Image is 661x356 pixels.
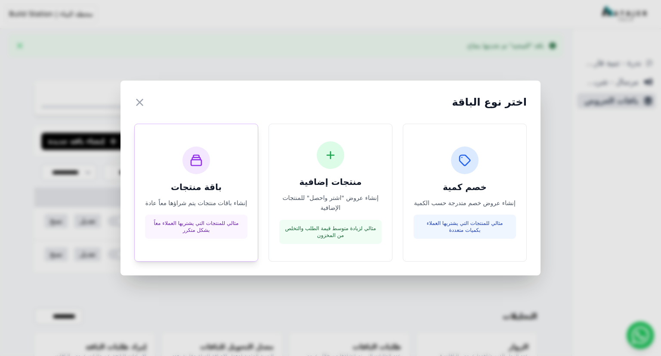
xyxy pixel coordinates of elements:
[134,94,145,110] button: ×
[414,181,516,193] h3: خصم كمية
[419,220,511,234] p: مثالي للمنتجات التي يشتريها العملاء بكميات متعددة
[145,198,247,208] p: إنشاء باقات منتجات يتم شراؤها معاً عادة
[452,95,527,109] h2: اختر نوع الباقة
[279,193,382,213] p: إنشاء عروض "اشتر واحصل" للمنتجات الإضافية
[414,198,516,208] p: إنشاء عروض خصم متدرجة حسب الكمية
[150,220,242,234] p: مثالي للمنتجات التي يشتريها العملاء معاً بشكل متكرر
[284,225,377,239] p: مثالي لزيادة متوسط قيمة الطلب والتخلص من المخزون
[145,181,247,193] h3: باقة منتجات
[279,176,382,188] h3: منتجات إضافية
